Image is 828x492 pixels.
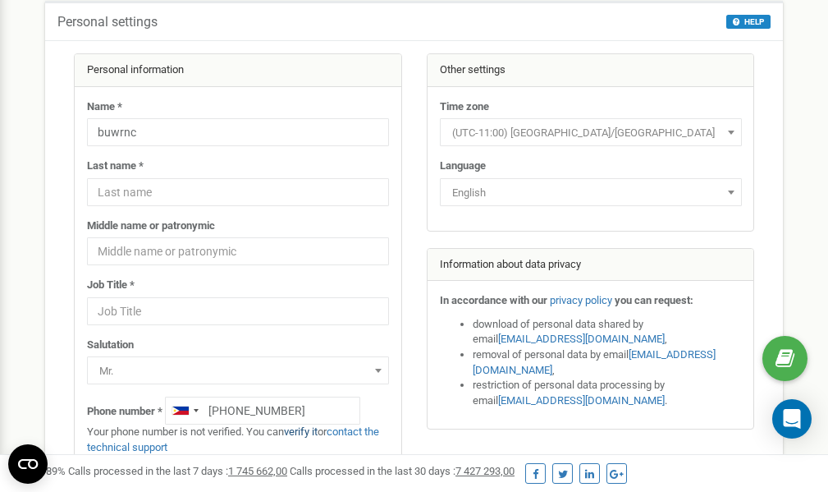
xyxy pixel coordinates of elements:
[440,159,486,174] label: Language
[473,347,742,378] li: removal of personal data by email ,
[87,99,122,115] label: Name *
[615,294,693,306] strong: you can request:
[284,425,318,438] a: verify it
[498,333,665,345] a: [EMAIL_ADDRESS][DOMAIN_NAME]
[8,444,48,484] button: Open CMP widget
[550,294,612,306] a: privacy policy
[87,178,389,206] input: Last name
[87,159,144,174] label: Last name *
[87,338,134,353] label: Salutation
[428,249,754,282] div: Information about data privacy
[228,465,287,477] u: 1 745 662,00
[87,237,389,265] input: Middle name or patronymic
[290,465,515,477] span: Calls processed in the last 30 days :
[455,465,515,477] u: 7 427 293,00
[428,54,754,87] div: Other settings
[87,218,215,234] label: Middle name or patronymic
[87,297,389,325] input: Job Title
[446,182,736,205] span: English
[87,356,389,384] span: Mr.
[440,178,742,206] span: English
[473,348,716,376] a: [EMAIL_ADDRESS][DOMAIN_NAME]
[772,399,812,439] div: Open Intercom Messenger
[166,398,204,424] div: Telephone country code
[440,99,489,115] label: Time zone
[446,122,736,145] span: (UTC-11:00) Pacific/Midway
[87,404,162,420] label: Phone number *
[473,317,742,347] li: download of personal data shared by email ,
[87,425,389,455] p: Your phone number is not verified. You can or
[75,54,401,87] div: Personal information
[57,15,158,30] h5: Personal settings
[473,378,742,408] li: restriction of personal data processing by email .
[498,394,665,407] a: [EMAIL_ADDRESS][DOMAIN_NAME]
[440,294,547,306] strong: In accordance with our
[87,278,135,293] label: Job Title *
[87,425,379,453] a: contact the technical support
[440,118,742,146] span: (UTC-11:00) Pacific/Midway
[93,360,383,383] span: Mr.
[87,118,389,146] input: Name
[165,397,360,425] input: +1-800-555-55-55
[726,15,771,29] button: HELP
[68,465,287,477] span: Calls processed in the last 7 days :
